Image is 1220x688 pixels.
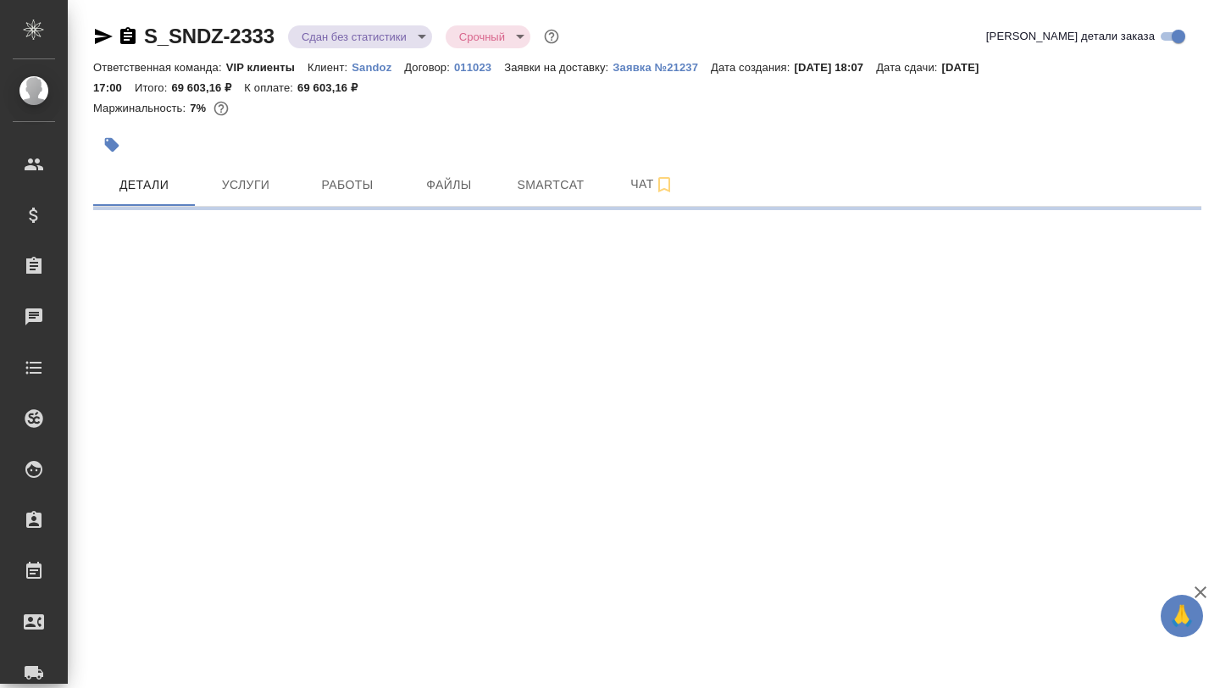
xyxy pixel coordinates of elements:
[288,25,432,48] div: Сдан без статистики
[297,30,412,44] button: Сдан без статистики
[352,59,404,74] a: Sandoz
[244,81,297,94] p: К оплате:
[93,102,190,114] p: Маржинальность:
[454,30,510,44] button: Срочный
[795,61,877,74] p: [DATE] 18:07
[454,59,504,74] a: 011023
[404,61,454,74] p: Договор:
[612,174,693,195] span: Чат
[93,61,226,74] p: Ответственная команда:
[1167,598,1196,634] span: 🙏
[93,126,130,164] button: Добавить тэг
[171,81,244,94] p: 69 603,16 ₽
[541,25,563,47] button: Доп статусы указывают на важность/срочность заказа
[190,102,210,114] p: 7%
[454,61,504,74] p: 011023
[103,175,185,196] span: Детали
[446,25,530,48] div: Сдан без статистики
[504,61,613,74] p: Заявки на доставку:
[226,61,308,74] p: VIP клиенты
[118,26,138,47] button: Скопировать ссылку
[210,97,232,119] button: 53682.60 RUB;
[297,81,370,94] p: 69 603,16 ₽
[308,61,352,74] p: Клиент:
[93,26,114,47] button: Скопировать ссылку для ЯМессенджера
[613,61,711,74] p: Заявка №21237
[135,81,171,94] p: Итого:
[711,61,794,74] p: Дата создания:
[510,175,591,196] span: Smartcat
[613,59,711,76] button: Заявка №21237
[205,175,286,196] span: Услуги
[307,175,388,196] span: Работы
[144,25,274,47] a: S_SNDZ-2333
[986,28,1155,45] span: [PERSON_NAME] детали заказа
[1161,595,1203,637] button: 🙏
[654,175,674,195] svg: Подписаться
[352,61,404,74] p: Sandoz
[876,61,941,74] p: Дата сдачи:
[408,175,490,196] span: Файлы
